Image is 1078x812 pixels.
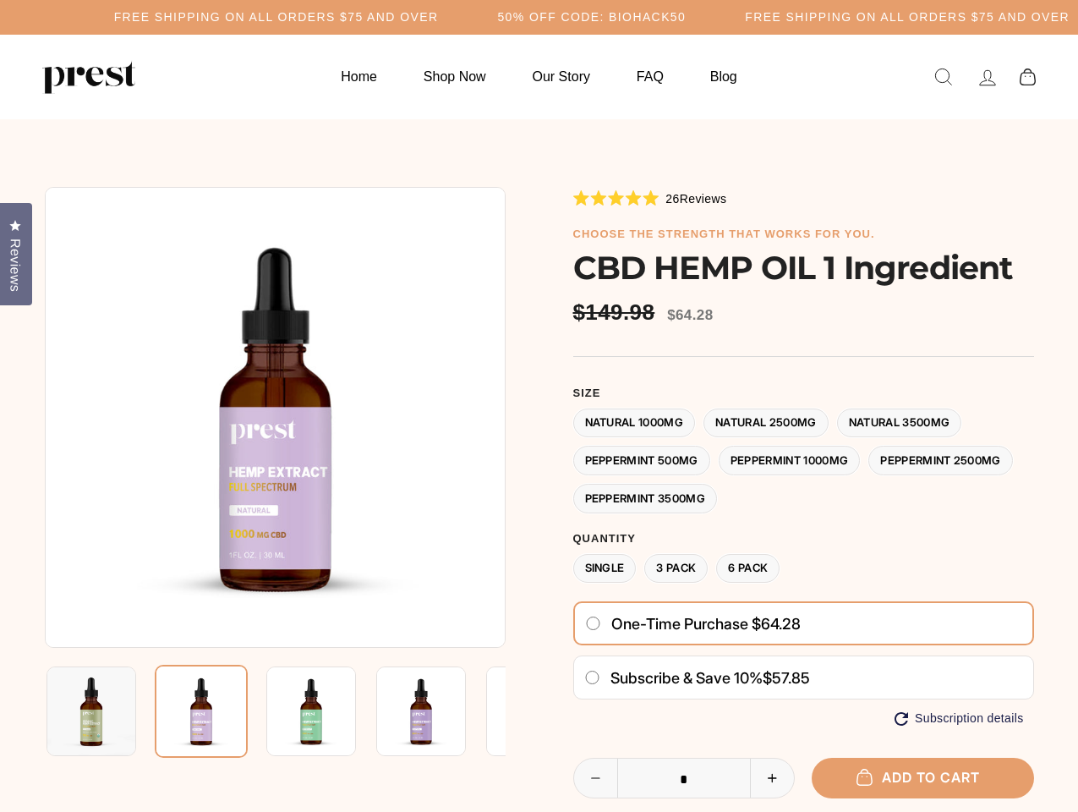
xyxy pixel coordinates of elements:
img: CBD HEMP OIL 1 Ingredient [45,187,506,648]
button: Add to cart [812,758,1034,798]
label: Single [573,554,637,584]
input: One-time purchase $64.28 [585,617,601,630]
span: $64.28 [667,307,713,323]
span: One-time purchase $64.28 [611,615,801,634]
img: CBD HEMP OIL 1 Ingredient [486,667,576,756]
img: CBD HEMP OIL 1 Ingredient [266,667,356,756]
a: Our Story [512,60,611,93]
span: $149.98 [573,299,659,326]
img: PREST ORGANICS [42,60,135,94]
button: Increase item quantity by one [750,759,794,798]
label: 6 Pack [716,554,780,584]
img: CBD HEMP OIL 1 Ingredient [376,667,466,756]
label: Natural 2500MG [703,409,829,438]
label: Peppermint 3500MG [573,484,718,513]
a: Blog [689,60,758,93]
label: Natural 1000MG [573,409,696,438]
span: Reviews [680,192,727,206]
label: Size [573,387,1034,400]
span: Reviews [4,239,26,292]
label: Peppermint 2500MG [868,446,1013,475]
h1: CBD HEMP OIL 1 Ingredient [573,249,1034,287]
img: CBD HEMP OIL 1 Ingredient [155,665,248,758]
h5: Free Shipping on all orders $75 and over [745,10,1070,25]
span: 26 [665,192,679,206]
button: Reduce item quantity by one [574,759,618,798]
label: 3 Pack [644,554,708,584]
input: quantity [574,759,795,799]
h5: 50% OFF CODE: BIOHACK50 [497,10,686,25]
label: Quantity [573,532,1034,546]
h6: choose the strength that works for you. [573,228,1034,241]
img: CBD HEMP OIL 1 Ingredient [47,667,136,756]
span: Subscribe & save 10% [610,669,763,687]
label: Peppermint 1000MG [719,446,861,475]
span: $57.85 [763,669,810,687]
input: Subscribe & save 10%$57.85 [584,671,600,684]
button: Subscription details [895,711,1023,726]
label: Peppermint 500MG [573,446,710,475]
a: FAQ [616,60,685,93]
span: Subscription details [915,711,1023,726]
div: 26Reviews [573,189,727,207]
ul: Primary [320,60,758,93]
label: Natural 3500MG [837,409,962,438]
span: Add to cart [865,769,980,786]
a: Shop Now [402,60,507,93]
a: Home [320,60,398,93]
h5: Free Shipping on all orders $75 and over [114,10,439,25]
